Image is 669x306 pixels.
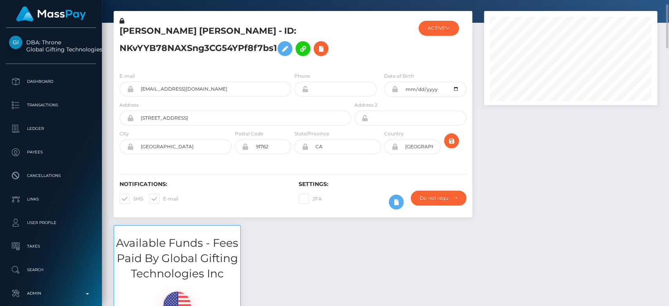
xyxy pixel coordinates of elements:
[9,99,93,111] p: Transactions
[6,142,96,162] a: Payees
[9,264,93,276] p: Search
[16,6,86,22] img: MassPay Logo
[114,235,240,282] h3: Available Funds - Fees Paid By Global Gifting Technologies Inc
[6,213,96,233] a: User Profile
[9,217,93,229] p: User Profile
[294,73,310,80] label: Phone
[6,39,96,53] span: DBA: Throne Global Gifting Technologies Inc
[354,102,377,109] label: Address 2
[384,73,414,80] label: Date of Birth
[120,194,143,204] label: SMS
[6,237,96,256] a: Taxes
[235,130,263,137] label: Postal Code
[120,102,139,109] label: Address
[149,194,178,204] label: E-mail
[120,181,287,188] h6: Notifications:
[9,193,93,205] p: Links
[6,189,96,209] a: Links
[120,130,129,137] label: City
[294,130,329,137] label: State/Province
[9,170,93,182] p: Cancellations
[9,288,93,299] p: Admin
[9,146,93,158] p: Payees
[6,95,96,115] a: Transactions
[9,76,93,87] p: Dashboard
[411,191,466,206] button: Do not require
[9,36,22,49] img: Global Gifting Technologies Inc
[120,73,135,80] label: E-mail
[6,72,96,91] a: Dashboard
[9,240,93,252] p: Taxes
[6,166,96,186] a: Cancellations
[419,21,459,36] button: ACTIVE
[384,130,404,137] label: Country
[420,195,448,201] div: Do not require
[6,260,96,280] a: Search
[9,123,93,135] p: Ledger
[6,284,96,303] a: Admin
[120,25,347,60] h5: [PERSON_NAME] [PERSON_NAME] - ID: NKvYYB78NAXSng3CG54YPf8f7bs1
[6,119,96,138] a: Ledger
[299,181,466,188] h6: Settings:
[299,194,322,204] label: 2FA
